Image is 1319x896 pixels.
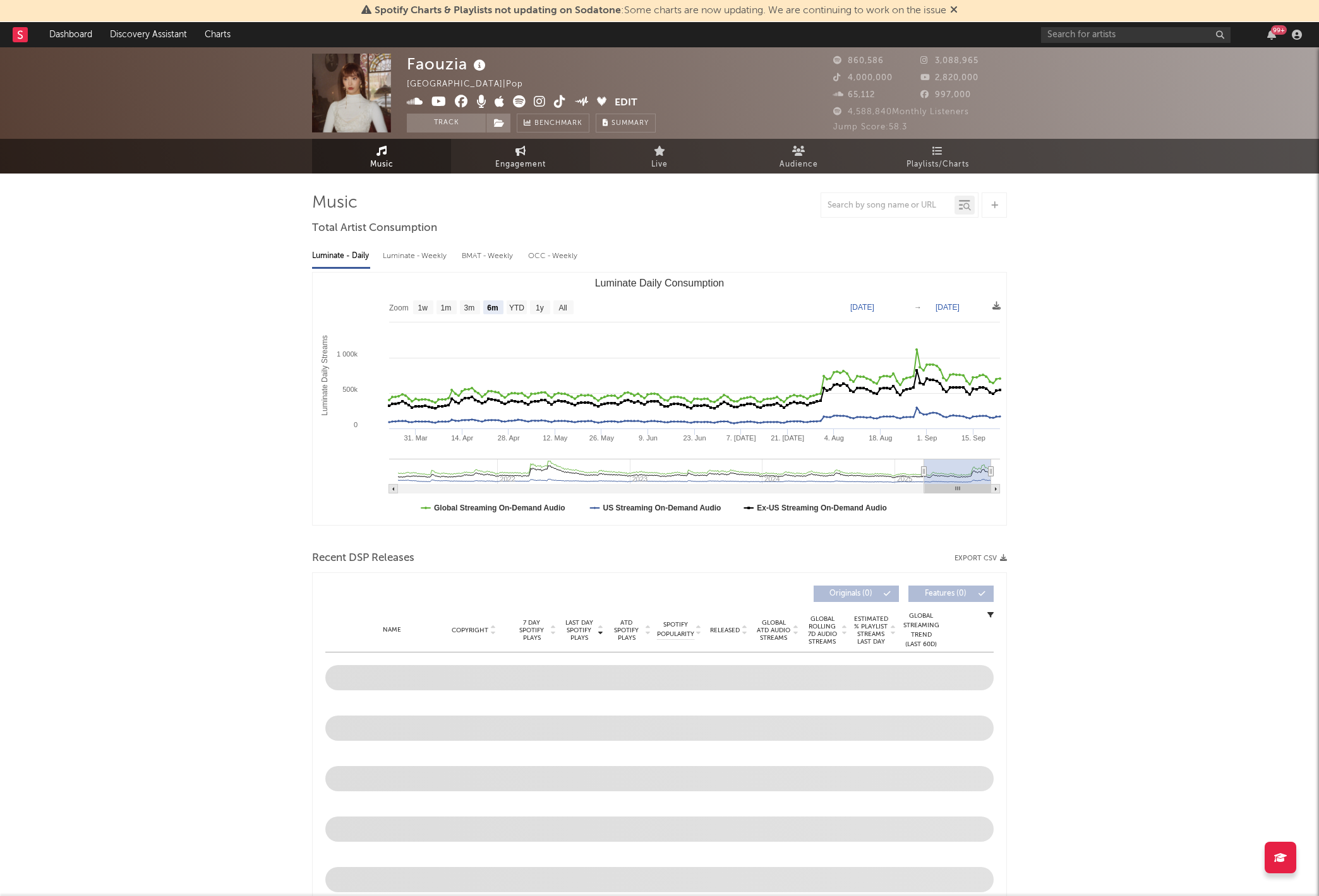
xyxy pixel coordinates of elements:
span: 4,000,000 [833,74,893,82]
span: Estimated % Playlist Streams Last Day [853,615,888,645]
text: [DATE] [850,303,874,312]
svg: Luminate Daily Consumption [313,273,1006,525]
span: Summary [611,120,649,127]
text: → [914,303,922,312]
div: Faouzia [407,54,489,74]
span: 4,588,840 Monthly Listeners [833,108,969,116]
span: 997,000 [920,91,971,99]
text: 31. Mar [404,434,428,442]
button: Originals(0) [814,586,899,602]
text: 26. May [589,434,615,442]
text: 0 [354,421,358,428]
span: 7 Day Spotify Plays [515,619,548,642]
span: 860,586 [833,57,884,65]
span: Last Day Spotify Plays [562,619,596,642]
div: Luminate - Weekly [383,245,449,267]
span: Dismiss [950,6,958,16]
a: Discovery Assistant [101,22,196,47]
text: 18. Aug [869,434,892,442]
text: 23. Jun [683,434,706,442]
span: Playlists/Charts [906,157,969,172]
text: 9. Jun [639,434,658,442]
div: 99 + [1271,25,1287,35]
span: 65,112 [833,91,875,99]
text: 14. Apr [451,434,473,442]
button: Track [407,114,486,133]
span: Live [651,157,668,172]
text: Global Streaming On-Demand Audio [434,504,565,512]
span: 2,820,000 [920,74,979,82]
button: Features(0) [908,586,994,602]
span: Music [370,157,394,172]
span: Total Artist Consumption [312,221,437,236]
button: 99+ [1267,30,1276,40]
div: Name [351,625,433,635]
span: Audience [780,157,818,172]
text: 500k [342,386,358,393]
span: Recent DSP Releases [312,551,414,566]
span: Benchmark [534,116,582,131]
text: YTD [509,304,524,312]
button: Export CSV [955,555,1007,562]
span: Released [710,627,740,634]
span: Engagement [495,157,546,172]
text: US Streaming On-Demand Audio [603,504,721,512]
text: 3m [464,304,475,312]
input: Search by song name or URL [821,201,955,211]
div: OCC - Weekly [528,245,579,267]
text: Zoom [389,304,409,312]
text: 7. [DATE] [726,434,756,442]
a: Audience [729,139,868,174]
div: Luminate - Daily [312,245,370,267]
text: 6m [487,304,498,312]
span: Copyright [452,627,488,634]
span: : Some charts are now updating. We are continuing to work on the issue [375,6,946,16]
button: Edit [615,95,637,111]
div: BMAT - Weekly [462,245,515,267]
text: All [558,304,567,312]
span: Spotify Charts & Playlists not updating on Sodatone [375,6,621,16]
button: Summary [596,114,656,133]
text: Luminate Daily Consumption [595,278,725,288]
a: Benchmark [517,114,589,133]
span: Global ATD Audio Streams [756,619,791,642]
text: Luminate Daily Streams [320,335,329,415]
span: Jump Score: 58.3 [833,123,907,131]
text: 15. Sep [961,434,985,442]
span: Spotify Popularity [657,620,694,639]
span: Features ( 0 ) [917,590,975,598]
text: 1w [418,304,428,312]
text: [DATE] [936,303,960,312]
div: Global Streaming Trend (Last 60D) [902,611,940,649]
a: Playlists/Charts [868,139,1007,174]
a: Charts [196,22,239,47]
a: Live [590,139,729,174]
span: ATD Spotify Plays [610,619,643,642]
text: 28. Apr [498,434,520,442]
div: [GEOGRAPHIC_DATA] | Pop [407,77,538,92]
text: 4. Aug [824,434,844,442]
input: Search for artists [1041,27,1231,43]
span: 3,088,965 [920,57,979,65]
text: 12. May [543,434,568,442]
span: Global Rolling 7D Audio Streams [805,615,840,645]
a: Engagement [451,139,590,174]
span: Originals ( 0 ) [822,590,880,598]
text: 1. Sep [917,434,937,442]
text: 1y [536,304,544,312]
text: 21. [DATE] [771,434,804,442]
a: Dashboard [40,22,101,47]
text: 1 000k [337,350,358,358]
text: 1m [441,304,452,312]
text: Ex-US Streaming On-Demand Audio [757,504,887,512]
a: Music [312,139,451,174]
